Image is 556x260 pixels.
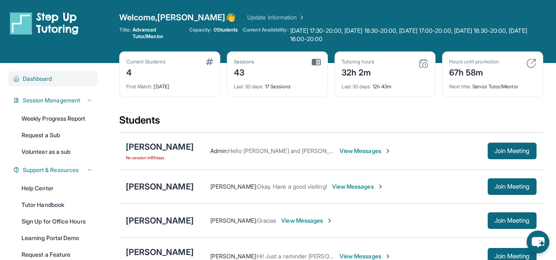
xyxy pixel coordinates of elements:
[312,58,321,66] img: card
[342,58,375,65] div: Tutoring hours
[17,144,98,159] a: Volunteer as a sub
[126,65,166,78] div: 4
[234,78,321,90] div: 17 Sessions
[126,78,213,90] div: [DATE]
[257,253,426,260] span: Hi! Just a reminder [PERSON_NAME] has tutoring [DATE] at 1 pm
[494,254,530,259] span: Join Meeting
[234,65,255,78] div: 43
[17,231,98,245] a: Learning Portal Demo
[19,75,93,83] button: Dashboard
[494,218,530,223] span: Join Meeting
[290,27,543,43] span: [DATE] 17:30-20:00, [DATE] 18:30-20:00, [DATE] 17:00-20:00, [DATE] 18:30-20:00, [DATE] 16:00-20:00
[126,246,194,258] div: [PERSON_NAME]
[126,141,194,153] div: [PERSON_NAME]
[385,253,391,260] img: Chevron-Right
[234,83,264,90] span: Last 30 days :
[119,12,236,23] span: Welcome, [PERSON_NAME] 👋
[257,217,277,224] span: Gracias
[210,253,257,260] span: [PERSON_NAME] :
[449,58,499,65] div: Hours until promotion
[23,96,80,104] span: Session Management
[210,217,257,224] span: [PERSON_NAME] :
[419,58,428,68] img: card
[526,58,536,68] img: card
[488,178,537,195] button: Join Meeting
[119,27,131,40] span: Title:
[189,27,212,33] span: Capacity:
[19,96,93,104] button: Session Management
[297,13,305,22] img: Chevron Right
[488,143,537,159] button: Join Meeting
[342,83,371,90] span: Last 30 days :
[377,183,384,190] img: Chevron-Right
[326,217,333,224] img: Chevron-Right
[527,231,549,253] button: chat-button
[126,58,166,65] div: Current Students
[449,78,536,90] div: Senior Tutor/Mentor
[126,83,153,90] span: First Match :
[17,214,98,229] a: Sign Up for Office Hours
[257,183,327,190] span: Okay. Have a good visiting!
[385,148,391,154] img: Chevron-Right
[247,13,305,22] a: Update Information
[281,216,333,225] span: View Messages
[17,111,98,126] a: Weekly Progress Report
[494,184,530,189] span: Join Meeting
[342,78,428,90] div: 12h 43m
[23,166,79,174] span: Support & Resources
[17,197,98,212] a: Tutor Handbook
[234,58,255,65] div: Sessions
[17,128,98,143] a: Request a Sub
[488,212,537,229] button: Join Meeting
[243,27,288,43] span: Current Availability:
[126,181,194,192] div: [PERSON_NAME]
[342,65,375,78] div: 32h 2m
[206,58,213,65] img: card
[332,182,384,191] span: View Messages
[132,27,184,40] span: Advanced Tutor/Mentor
[126,215,194,226] div: [PERSON_NAME]
[19,166,93,174] button: Support & Resources
[126,154,194,161] span: No session in 85 days
[449,83,472,90] span: Next title :
[339,147,391,155] span: View Messages
[214,27,238,33] span: 0 Students
[210,183,257,190] span: [PERSON_NAME] :
[210,147,228,154] span: Admin :
[494,148,530,153] span: Join Meeting
[10,12,79,35] img: logo
[449,65,499,78] div: 67h 58m
[17,181,98,196] a: Help Center
[23,75,52,83] span: Dashboard
[119,114,543,132] div: Students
